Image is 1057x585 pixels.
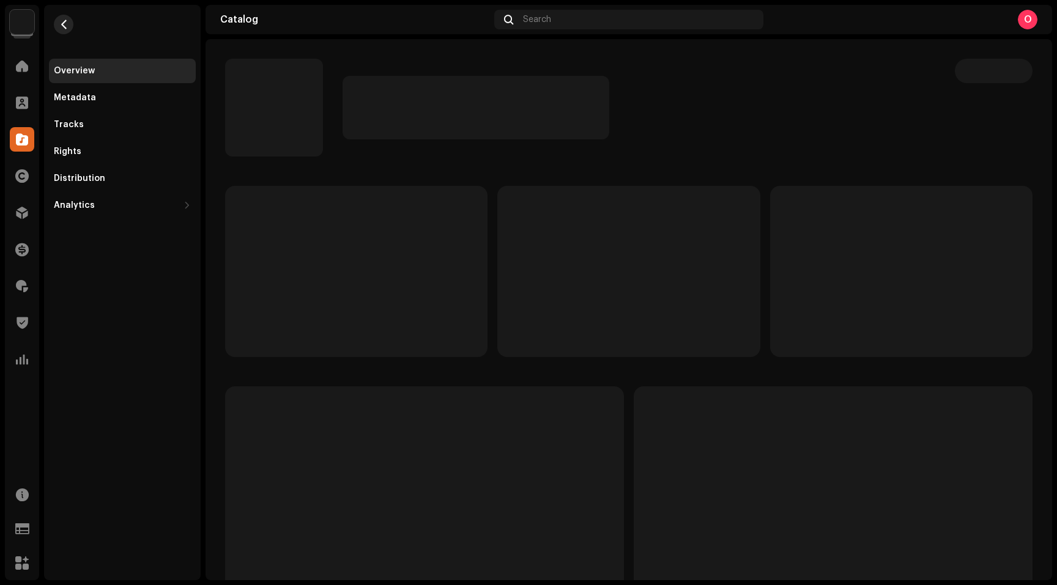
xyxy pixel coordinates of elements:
[54,201,95,210] div: Analytics
[54,174,105,183] div: Distribution
[523,15,551,24] span: Search
[1018,10,1037,29] div: O
[54,93,96,103] div: Metadata
[54,120,84,130] div: Tracks
[49,59,196,83] re-m-nav-item: Overview
[54,66,95,76] div: Overview
[54,147,81,156] div: Rights
[49,139,196,164] re-m-nav-item: Rights
[220,15,489,24] div: Catalog
[49,193,196,218] re-m-nav-dropdown: Analytics
[49,166,196,191] re-m-nav-item: Distribution
[49,112,196,137] re-m-nav-item: Tracks
[49,86,196,110] re-m-nav-item: Metadata
[10,10,34,34] img: a6437e74-8c8e-4f74-a1ce-131745af0155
